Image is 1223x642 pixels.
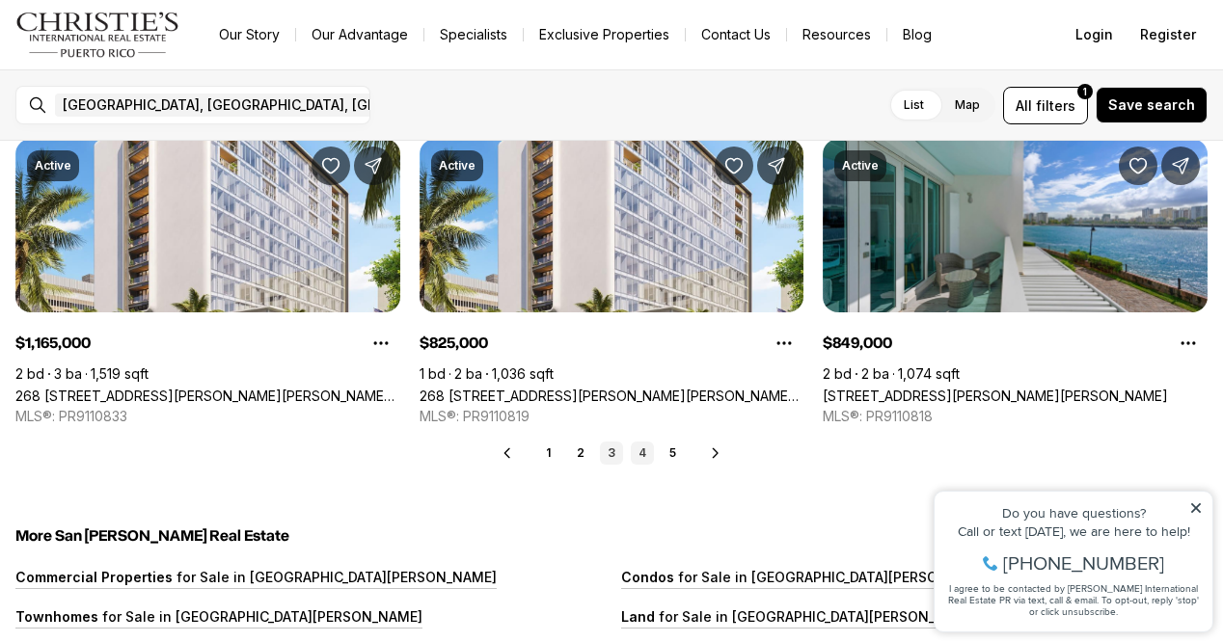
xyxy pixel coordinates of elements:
[823,388,1168,404] a: 1 LOS ROSALES ST #7222-7223, SAN JUAN PR, 00901
[524,21,685,48] a: Exclusive Properties
[715,147,753,185] button: Save Property: 268 AVENIDA JUAN PONCE DE LEON #1602
[600,441,623,465] a: 3
[621,569,674,585] p: Condos
[1036,95,1075,116] span: filters
[887,21,947,48] a: Blog
[1119,147,1157,185] button: Save Property: 1 LOS ROSALES ST #7222-7223
[538,441,561,465] a: 1
[24,119,275,155] span: I agree to be contacted by [PERSON_NAME] International Real Estate PR via text, call & email. To ...
[1140,27,1196,42] span: Register
[35,158,71,174] p: Active
[538,441,685,465] nav: Pagination
[1016,95,1032,116] span: All
[842,158,879,174] p: Active
[420,388,804,404] a: 268 AVENIDA JUAN PONCE DE LEON #1602, SAN JUAN PR, 00917
[439,158,476,174] p: Active
[569,441,592,465] a: 2
[204,21,295,48] a: Our Story
[621,608,979,625] a: Land for Sale in [GEOGRAPHIC_DATA][PERSON_NAME]
[787,21,886,48] a: Resources
[15,608,422,625] a: Townhomes for Sale in [GEOGRAPHIC_DATA][PERSON_NAME]
[621,569,998,585] a: Condos for Sale in [GEOGRAPHIC_DATA][PERSON_NAME]
[674,569,998,585] p: for Sale in [GEOGRAPHIC_DATA][PERSON_NAME]
[1161,147,1200,185] button: Share Property
[15,12,180,58] img: logo
[655,608,979,625] p: for Sale in [GEOGRAPHIC_DATA][PERSON_NAME]
[939,88,995,122] label: Map
[757,147,796,185] button: Share Property
[621,608,655,625] p: Land
[1075,27,1113,42] span: Login
[79,91,240,110] span: [PHONE_NUMBER]
[354,147,393,185] button: Share Property
[1128,15,1208,54] button: Register
[15,388,400,404] a: 268 AVENIDA JUAN PONCE DE LEON #1208, SAN JUAN PR, 00917
[63,97,489,113] span: [GEOGRAPHIC_DATA], [GEOGRAPHIC_DATA], [GEOGRAPHIC_DATA]
[312,147,350,185] button: Save Property: 268 AVENIDA JUAN PONCE DE LEON #1208
[173,569,497,585] p: for Sale in [GEOGRAPHIC_DATA][PERSON_NAME]
[296,21,423,48] a: Our Advantage
[888,88,939,122] label: List
[15,569,173,585] p: Commercial Properties
[15,526,1208,546] h5: More San [PERSON_NAME] Real Estate
[1096,87,1208,123] button: Save search
[362,324,400,362] button: Property options
[765,324,803,362] button: Property options
[98,608,422,625] p: for Sale in [GEOGRAPHIC_DATA][PERSON_NAME]
[15,608,98,625] p: Townhomes
[1108,97,1195,113] span: Save search
[424,21,523,48] a: Specialists
[1083,84,1087,99] span: 1
[662,441,685,465] a: 5
[1064,15,1125,54] button: Login
[1003,87,1088,124] button: Allfilters1
[686,21,786,48] button: Contact Us
[631,441,654,465] a: 4
[20,62,279,75] div: Call or text [DATE], we are here to help!
[15,569,497,585] a: Commercial Properties for Sale in [GEOGRAPHIC_DATA][PERSON_NAME]
[20,43,279,57] div: Do you have questions?
[1169,324,1208,362] button: Property options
